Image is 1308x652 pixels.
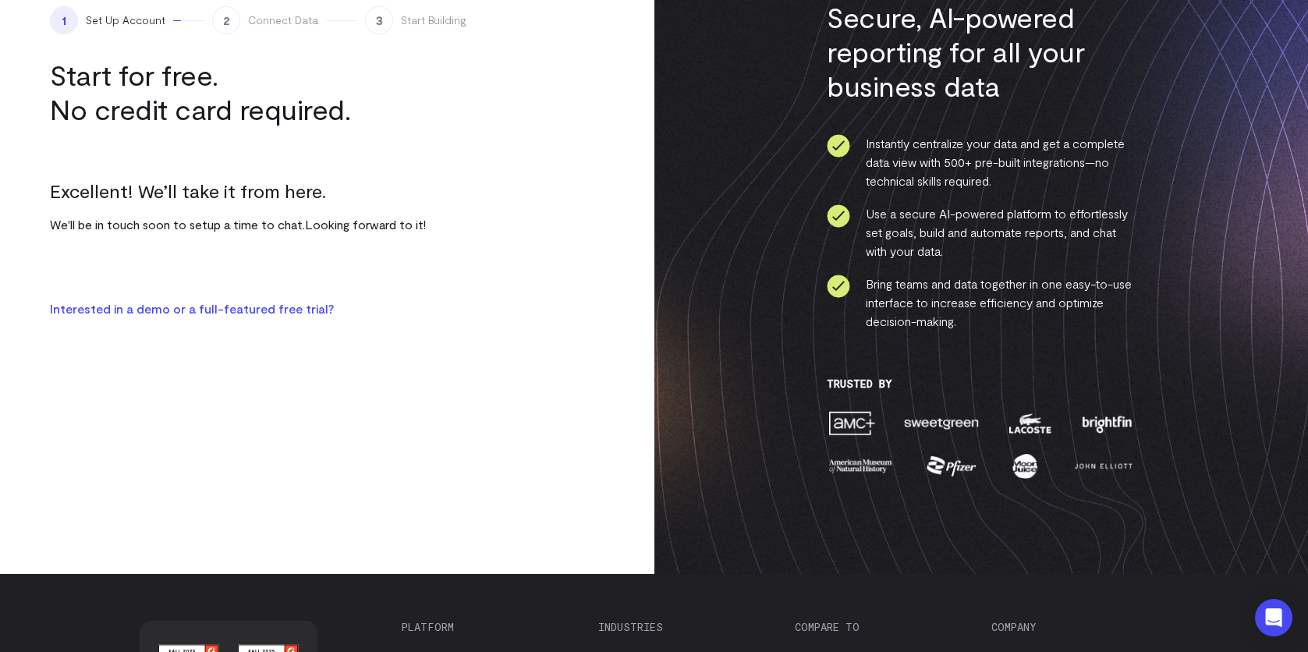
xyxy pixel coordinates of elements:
[1255,599,1292,636] div: Open Intercom Messenger
[50,301,334,316] a: Interested in a demo or a full-featured free trial?
[402,621,572,633] h3: Platform
[50,58,455,126] h1: Start for free. No credit card required.
[365,6,393,34] span: 3
[991,621,1161,633] h3: Company
[50,6,78,34] span: 1
[248,12,318,28] span: Connect Data
[86,12,165,28] span: Set Up Account
[50,150,604,276] div: We'll be in touch soon to setup a time to chat.
[305,217,426,232] span: Looking forward to it!
[598,621,768,633] h3: Industries
[827,204,1135,260] li: Use a secure AI-powered platform to effortlessly set goals, build and automate reports, and chat ...
[827,134,1135,190] li: Instantly centralize your data and get a complete data view with 500+ pre-built integrations—no t...
[401,12,466,28] span: Start Building
[795,621,965,633] h3: Compare to
[827,275,1135,331] li: Bring teams and data together in one easy-to-use interface to increase efficiency and optimize de...
[827,377,1135,390] h3: Trusted By
[50,179,604,202] h2: Excellent! We’ll take it from here.
[212,6,240,34] span: 2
